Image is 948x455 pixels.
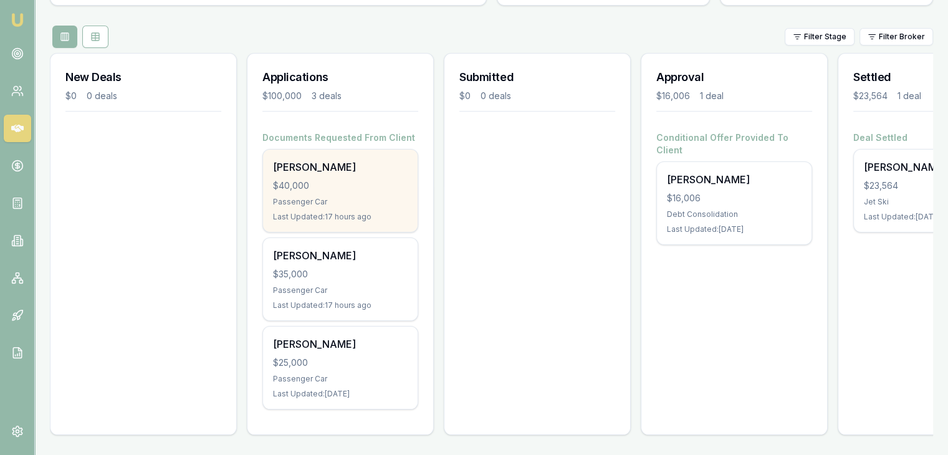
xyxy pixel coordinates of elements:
h4: Conditional Offer Provided To Client [656,132,812,156]
div: $0 [65,90,77,102]
div: $35,000 [273,268,408,280]
h3: New Deals [65,69,221,86]
div: Last Updated: 17 hours ago [273,300,408,310]
span: Filter Broker [879,32,925,42]
div: $0 [459,90,471,102]
img: emu-icon-u.png [10,12,25,27]
h3: Approval [656,69,812,86]
div: $25,000 [273,357,408,369]
div: Last Updated: 17 hours ago [273,212,408,222]
div: Passenger Car [273,285,408,295]
span: Filter Stage [804,32,846,42]
div: 0 deals [87,90,117,102]
div: [PERSON_NAME] [667,172,802,187]
div: [PERSON_NAME] [273,337,408,352]
button: Filter Broker [859,28,933,45]
h3: Submitted [459,69,615,86]
div: 1 deal [898,90,921,102]
div: Passenger Car [273,197,408,207]
button: Filter Stage [785,28,855,45]
div: Last Updated: [DATE] [273,389,408,399]
div: $100,000 [262,90,302,102]
div: 3 deals [312,90,342,102]
div: [PERSON_NAME] [273,160,408,175]
h3: Applications [262,69,418,86]
div: $23,564 [853,90,888,102]
div: Debt Consolidation [667,209,802,219]
div: $16,006 [656,90,690,102]
div: [PERSON_NAME] [273,248,408,263]
div: $16,006 [667,192,802,204]
div: 1 deal [700,90,724,102]
div: 0 deals [481,90,511,102]
div: Last Updated: [DATE] [667,224,802,234]
h4: Documents Requested From Client [262,132,418,144]
div: Passenger Car [273,374,408,384]
div: $40,000 [273,180,408,192]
